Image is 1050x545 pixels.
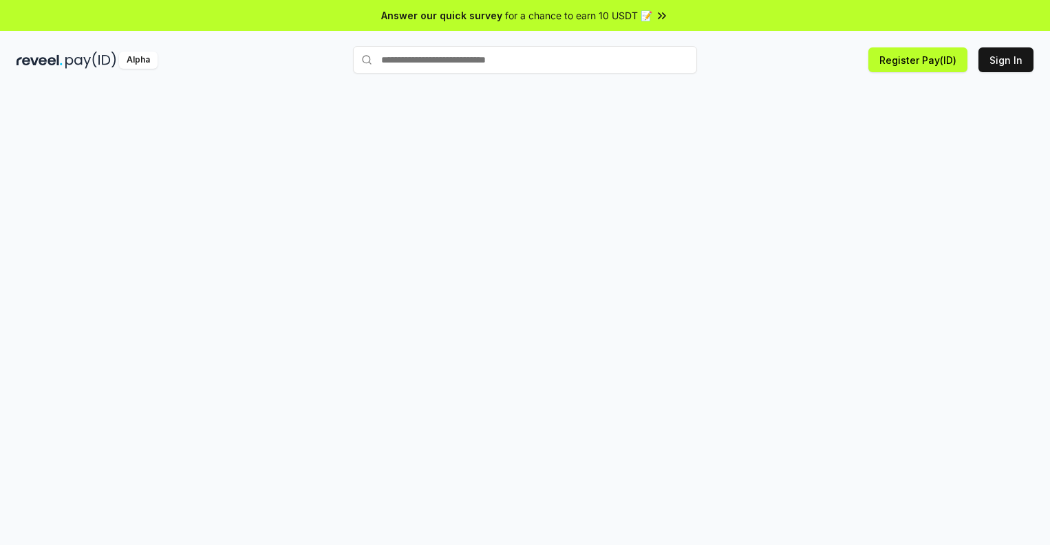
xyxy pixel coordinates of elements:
[868,47,967,72] button: Register Pay(ID)
[381,8,502,23] span: Answer our quick survey
[65,52,116,69] img: pay_id
[978,47,1033,72] button: Sign In
[17,52,63,69] img: reveel_dark
[119,52,158,69] div: Alpha
[505,8,652,23] span: for a chance to earn 10 USDT 📝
